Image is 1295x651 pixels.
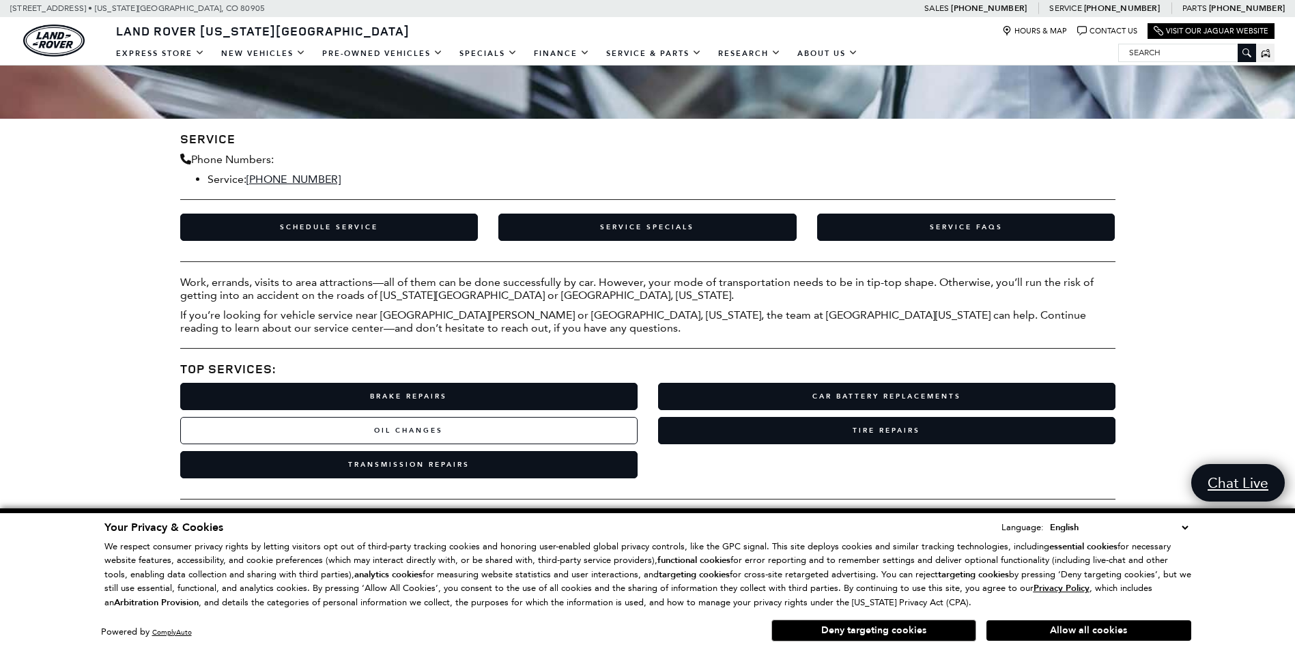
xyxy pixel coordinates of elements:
[938,568,1009,581] strong: targeting cookies
[658,383,1115,410] a: Car Battery Replacements
[208,173,246,186] span: Service:
[498,214,797,241] a: Service Specials
[101,628,192,637] div: Powered by
[1049,3,1081,13] span: Service
[1077,26,1137,36] a: Contact Us
[986,620,1191,641] button: Allow all cookies
[23,25,85,57] a: land-rover
[108,23,418,39] a: Land Rover [US_STATE][GEOGRAPHIC_DATA]
[180,214,479,241] a: Schedule Service
[180,132,1115,146] h3: Service
[1034,582,1090,594] u: Privacy Policy
[1084,3,1160,14] a: [PHONE_NUMBER]
[1182,3,1207,13] span: Parts
[104,540,1191,610] p: We respect consumer privacy rights by letting visitors opt out of third-party tracking cookies an...
[924,3,949,13] span: Sales
[180,383,638,410] a: Brake Repairs
[526,42,598,66] a: Finance
[659,568,730,581] strong: targeting cookies
[817,214,1115,241] a: Service FAQs
[1002,26,1067,36] a: Hours & Map
[152,628,192,637] a: ComplyAuto
[657,554,730,566] strong: functional cookies
[354,568,423,581] strong: analytics cookies
[108,42,213,66] a: EXPRESS STORE
[104,520,223,535] span: Your Privacy & Cookies
[246,173,341,186] a: [PHONE_NUMBER]
[658,417,1115,444] a: Tire Repairs
[1201,474,1275,492] span: Chat Live
[789,42,866,66] a: About Us
[180,362,1115,376] h3: Top Services:
[180,451,638,478] a: Transmission Repairs
[314,42,451,66] a: Pre-Owned Vehicles
[771,620,976,641] button: Deny targeting cookies
[1191,464,1285,502] a: Chat Live
[108,42,866,66] nav: Main Navigation
[114,596,199,609] strong: Arbitration Provision
[23,25,85,57] img: Land Rover
[710,42,789,66] a: Research
[180,417,638,444] a: Oil Changes
[180,308,1115,334] p: If you’re looking for vehicle service near [GEOGRAPHIC_DATA][PERSON_NAME] or [GEOGRAPHIC_DATA], [...
[598,42,710,66] a: Service & Parts
[1049,540,1118,553] strong: essential cookies
[1001,523,1044,532] div: Language:
[213,42,314,66] a: New Vehicles
[451,42,526,66] a: Specials
[1034,583,1090,593] a: Privacy Policy
[10,3,265,13] a: [STREET_ADDRESS] • [US_STATE][GEOGRAPHIC_DATA], CO 80905
[191,153,274,166] span: Phone Numbers:
[116,23,410,39] span: Land Rover [US_STATE][GEOGRAPHIC_DATA]
[1119,44,1255,61] input: Search
[951,3,1027,14] a: [PHONE_NUMBER]
[1047,520,1191,535] select: Language Select
[1154,26,1268,36] a: Visit Our Jaguar Website
[1209,3,1285,14] a: [PHONE_NUMBER]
